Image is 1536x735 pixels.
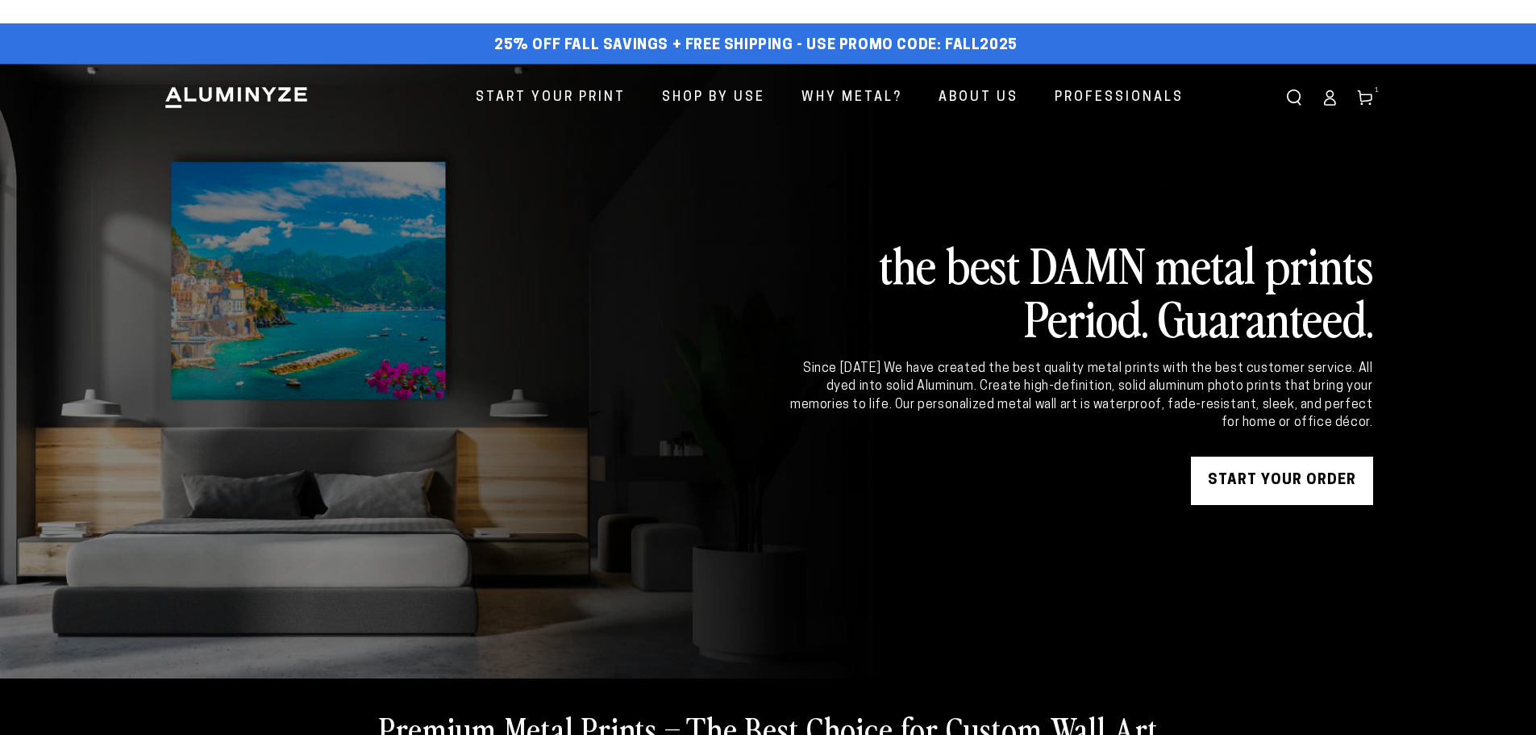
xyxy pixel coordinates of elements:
[788,237,1373,344] h2: the best DAMN metal prints Period. Guaranteed.
[926,77,1030,119] a: About Us
[1055,86,1184,110] span: Professionals
[650,77,777,119] a: Shop By Use
[1375,85,1380,96] span: 1
[789,77,914,119] a: Why Metal?
[662,86,765,110] span: Shop By Use
[788,360,1373,432] div: Since [DATE] We have created the best quality metal prints with the best customer service. All dy...
[1276,80,1312,115] summary: Search our site
[494,37,1018,55] span: 25% off FALL Savings + Free Shipping - Use Promo Code: FALL2025
[164,86,309,110] img: Aluminyze
[801,86,902,110] span: Why Metal?
[464,77,638,119] a: Start Your Print
[939,86,1018,110] span: About Us
[476,86,626,110] span: Start Your Print
[1043,77,1196,119] a: Professionals
[1191,457,1373,505] a: START YOUR Order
